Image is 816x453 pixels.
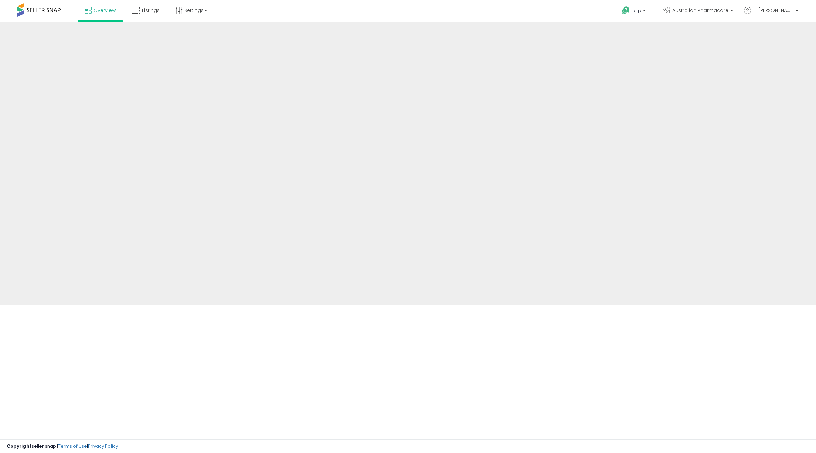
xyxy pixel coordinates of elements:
span: Hi [PERSON_NAME] [753,7,794,14]
span: Overview [93,7,116,14]
i: Get Help [622,6,630,15]
span: Listings [142,7,160,14]
span: Help [632,8,641,14]
a: Help [616,1,652,22]
span: Australian Pharmacare [672,7,728,14]
a: Hi [PERSON_NAME] [744,7,798,22]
